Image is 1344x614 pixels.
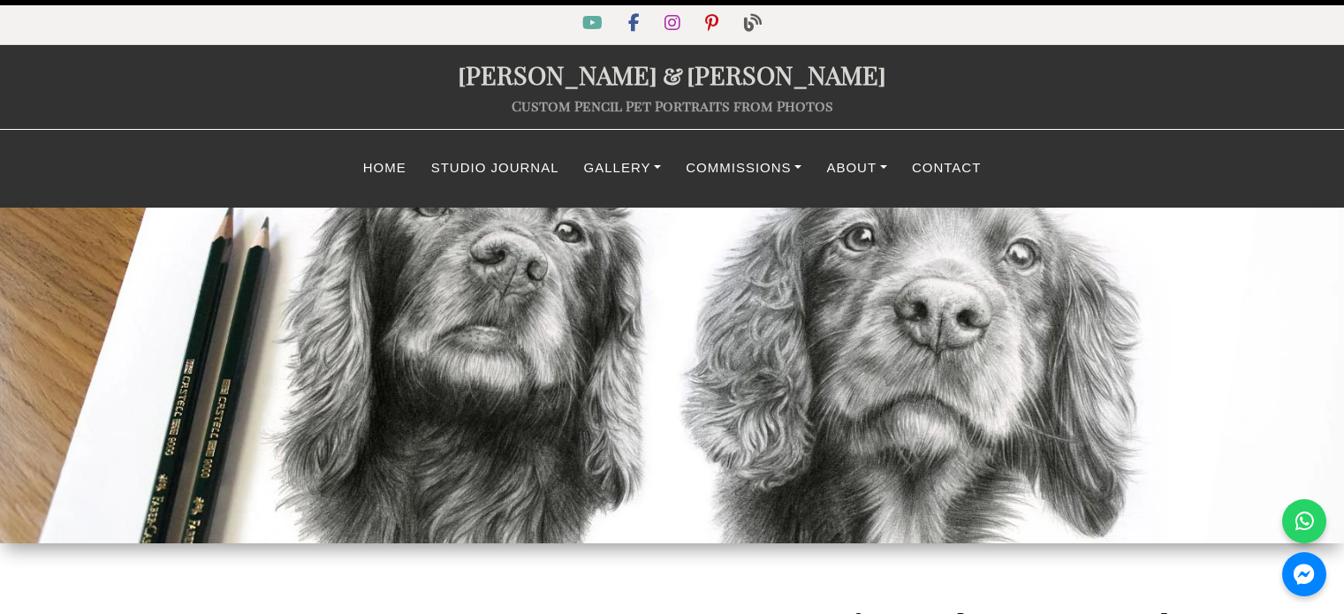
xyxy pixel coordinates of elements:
[572,151,674,186] a: Gallery
[618,17,654,32] a: Facebook
[419,151,572,186] a: Studio Journal
[657,57,687,91] span: &
[695,17,733,32] a: Pinterest
[900,151,993,186] a: Contact
[1282,552,1326,596] a: Messenger
[673,151,814,186] a: Commissions
[512,96,833,115] a: Custom Pencil Pet Portraits from Photos
[654,17,695,32] a: Instagram
[1282,499,1326,543] a: WhatsApp
[351,151,419,186] a: Home
[458,57,886,91] a: [PERSON_NAME]&[PERSON_NAME]
[733,17,772,32] a: Blog
[572,17,617,32] a: YouTube
[814,151,900,186] a: About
